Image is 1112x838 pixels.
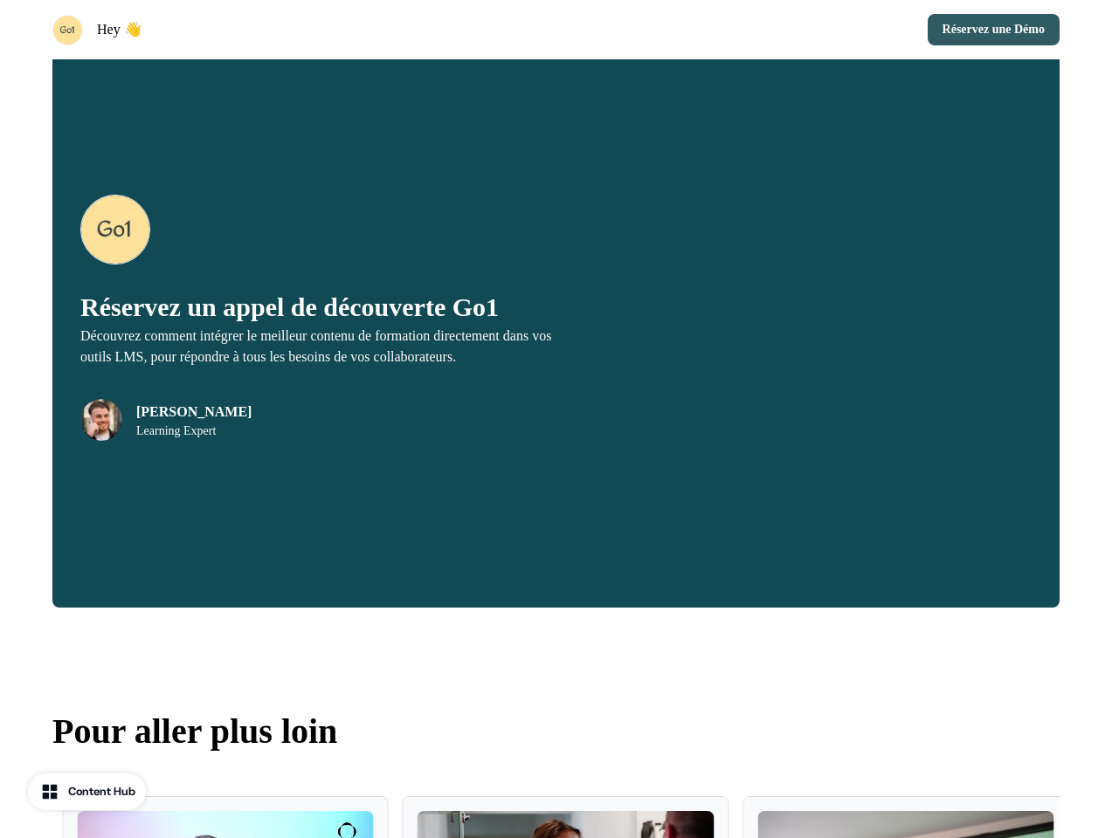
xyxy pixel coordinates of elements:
[52,705,1060,758] p: Pour aller plus loin
[80,326,556,367] p: Découvrez comment intégrer le meilleur contenu de formation directement dans vos outils LMS, pour...
[928,14,1060,45] button: Réservez une Démo
[136,424,252,438] p: Learning Expert
[68,783,135,800] div: Content Hub
[136,402,252,422] p: [PERSON_NAME]
[682,56,1032,580] iframe: Calendly Scheduling Page
[80,292,556,322] p: Réservez un appel de découverte Go1
[97,19,142,40] p: Hey 👋
[28,773,146,810] button: Content Hub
